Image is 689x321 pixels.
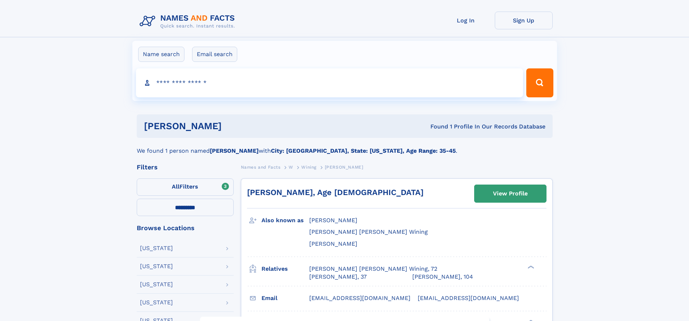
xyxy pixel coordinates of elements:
[475,185,546,202] a: View Profile
[137,164,234,170] div: Filters
[412,273,473,281] a: [PERSON_NAME], 104
[309,240,357,247] span: [PERSON_NAME]
[140,263,173,269] div: [US_STATE]
[309,228,428,235] span: [PERSON_NAME] [PERSON_NAME] Wining
[289,165,293,170] span: W
[140,245,173,251] div: [US_STATE]
[526,68,553,97] button: Search Button
[137,178,234,196] label: Filters
[140,300,173,305] div: [US_STATE]
[140,282,173,287] div: [US_STATE]
[136,68,523,97] input: search input
[241,162,281,172] a: Names and Facts
[192,47,237,62] label: Email search
[526,265,535,269] div: ❯
[326,123,545,131] div: Found 1 Profile In Our Records Database
[325,165,363,170] span: [PERSON_NAME]
[309,273,367,281] a: [PERSON_NAME], 37
[138,47,184,62] label: Name search
[418,295,519,301] span: [EMAIL_ADDRESS][DOMAIN_NAME]
[210,147,259,154] b: [PERSON_NAME]
[309,265,437,273] a: [PERSON_NAME] [PERSON_NAME] Wining, 72
[301,165,316,170] span: Wining
[144,122,326,131] h1: [PERSON_NAME]
[137,138,553,155] div: We found 1 person named with .
[137,225,234,231] div: Browse Locations
[261,292,309,304] h3: Email
[247,188,424,197] a: [PERSON_NAME], Age [DEMOGRAPHIC_DATA]
[261,214,309,227] h3: Also known as
[309,295,411,301] span: [EMAIL_ADDRESS][DOMAIN_NAME]
[172,183,179,190] span: All
[137,12,241,31] img: Logo Names and Facts
[261,263,309,275] h3: Relatives
[493,185,528,202] div: View Profile
[301,162,316,172] a: Wining
[309,217,357,224] span: [PERSON_NAME]
[271,147,456,154] b: City: [GEOGRAPHIC_DATA], State: [US_STATE], Age Range: 35-45
[437,12,495,29] a: Log In
[495,12,553,29] a: Sign Up
[289,162,293,172] a: W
